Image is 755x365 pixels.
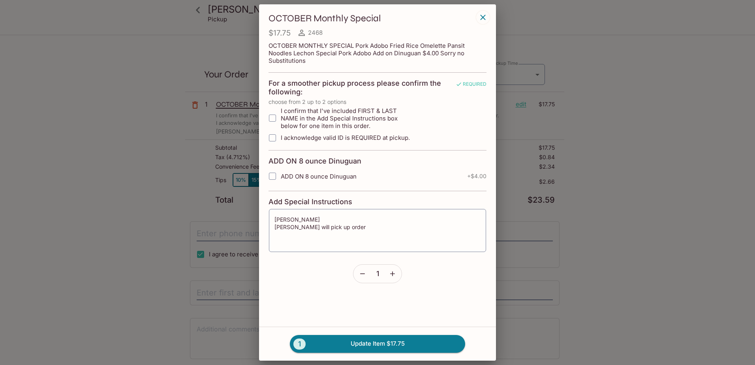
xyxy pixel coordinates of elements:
span: I acknowledge valid ID is REQUIRED at pickup. [281,134,410,141]
span: 1 [293,339,306,350]
span: + $4.00 [467,173,486,179]
p: choose from 2 up to 2 options [269,99,486,105]
h4: Add Special Instructions [269,198,486,206]
span: 2468 [308,29,323,36]
h3: OCTOBER Monthly Special [269,12,474,24]
p: OCTOBER MONTHLY SPECIAL Pork Adobo Fried Rice Omelette Pansit Noodles Lechon Special Pork Adobo A... [269,42,486,64]
h4: ADD ON 8 ounce Dinuguan [269,157,361,166]
span: REQUIRED [456,81,486,99]
button: 1Update Item $17.75 [290,335,465,352]
span: I confirm that I've included FIRST & LAST NAME in the Add Special Instructions box below for one ... [281,107,411,130]
span: ADD ON 8 ounce Dinuguan [281,173,357,180]
span: 1 [376,269,379,278]
textarea: [PERSON_NAME] [PERSON_NAME] will pick up order [274,216,481,246]
h4: For a smoother pickup process please confirm the following: [269,79,455,96]
h4: $17.75 [269,28,291,38]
